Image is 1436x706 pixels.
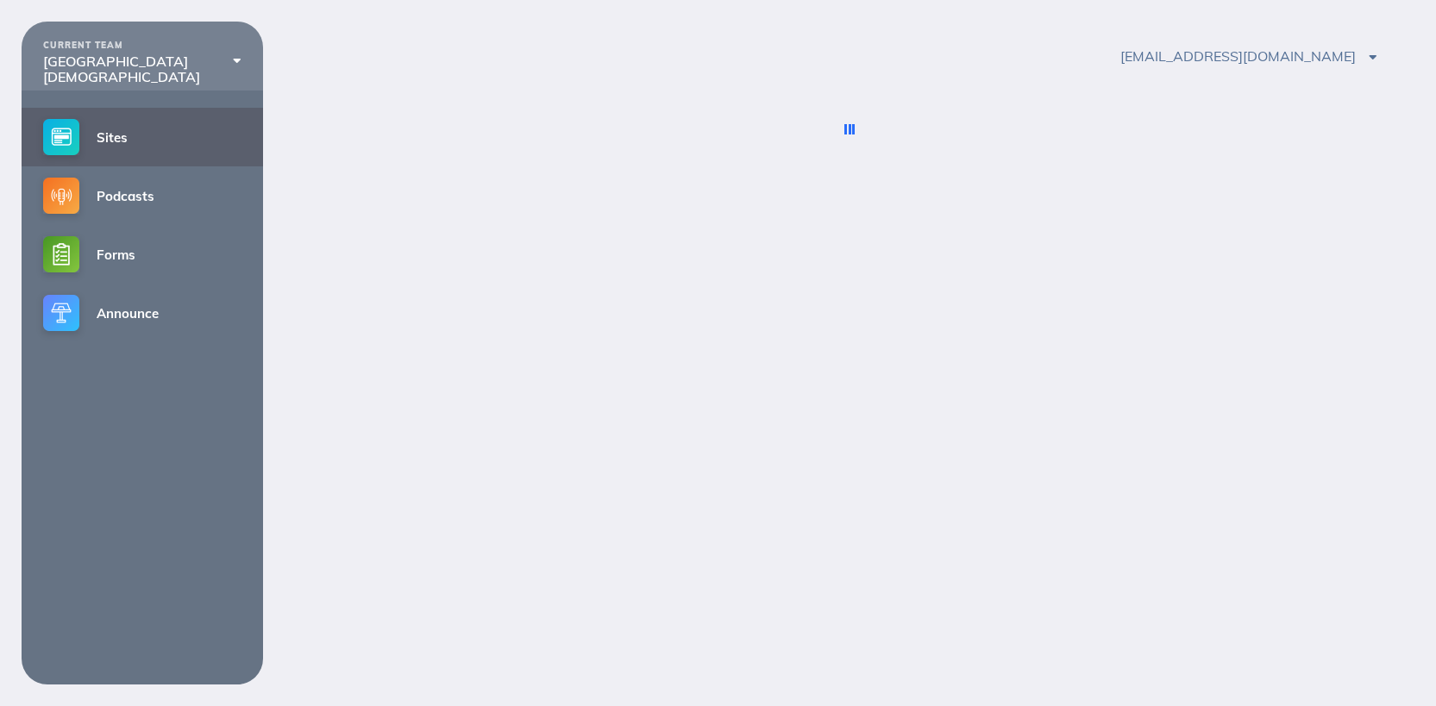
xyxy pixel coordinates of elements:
[22,108,263,166] a: Sites
[849,124,851,136] div: Loading
[22,166,263,225] a: Podcasts
[43,236,79,272] img: forms-small@2x.png
[43,178,79,214] img: podcasts-small@2x.png
[1120,47,1377,65] span: [EMAIL_ADDRESS][DOMAIN_NAME]
[43,295,79,331] img: announce-small@2x.png
[22,225,263,284] a: Forms
[43,53,241,85] div: [GEOGRAPHIC_DATA][DEMOGRAPHIC_DATA]
[22,284,263,342] a: Announce
[43,41,241,51] div: CURRENT TEAM
[43,119,79,155] img: sites-small@2x.png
